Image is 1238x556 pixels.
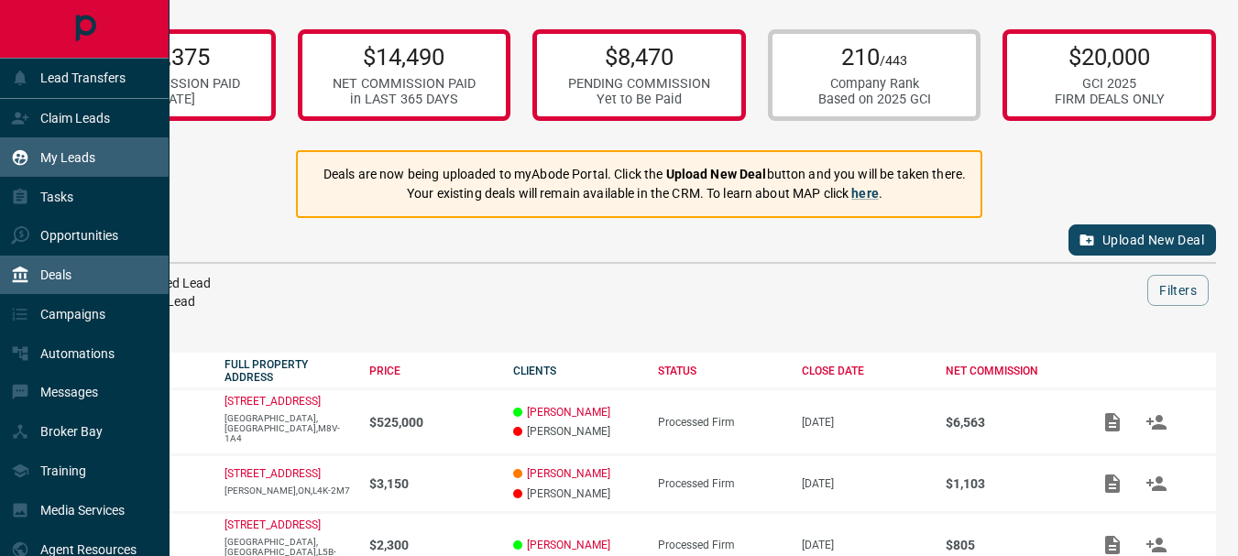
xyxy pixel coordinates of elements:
span: Match Clients [1134,415,1178,428]
div: in LAST 365 DAYS [333,92,476,107]
div: Processed Firm [658,477,783,490]
div: PENDING COMMISSION [568,76,710,92]
span: Match Clients [1134,539,1178,551]
p: $8,470 [568,43,710,71]
a: [STREET_ADDRESS] [225,395,321,408]
a: [PERSON_NAME] [527,539,610,551]
p: [GEOGRAPHIC_DATA],[GEOGRAPHIC_DATA],M8V-1A4 [225,413,350,443]
span: /443 [880,53,907,69]
p: $6,563 [946,415,1071,430]
div: CLIENTS [513,365,639,377]
strong: Upload New Deal [666,167,767,181]
a: [STREET_ADDRESS] [225,518,321,531]
span: Add / View Documents [1090,539,1134,551]
button: Filters [1147,275,1209,306]
a: [STREET_ADDRESS] [225,467,321,480]
a: here [851,186,879,201]
div: CLOSE DATE [802,365,927,377]
div: STATUS [658,365,783,377]
p: $14,490 [333,43,476,71]
p: $1,103 [946,476,1071,491]
p: [PERSON_NAME] [513,425,639,438]
div: FIRM DEALS ONLY [1055,92,1165,107]
p: Your existing deals will remain available in the CRM. To learn about MAP click . [323,184,966,203]
div: Company Rank [818,76,931,92]
p: [DATE] [802,416,927,429]
div: Processed Firm [658,416,783,429]
p: [DATE] [802,477,927,490]
span: Match Clients [1134,476,1178,489]
p: $805 [946,538,1071,552]
div: FULL PROPERTY ADDRESS [225,358,350,384]
p: $525,000 [369,415,495,430]
a: [PERSON_NAME] [527,406,610,419]
p: 210 [818,43,931,71]
p: [DATE] [802,539,927,551]
div: Processed Firm [658,539,783,551]
a: [PERSON_NAME] [527,467,610,480]
span: Add / View Documents [1090,415,1134,428]
a: Upload New Deal [1068,224,1216,256]
span: Add / View Documents [1090,476,1134,489]
div: GCI 2025 [1055,76,1165,92]
div: PRICE [369,365,495,377]
p: [PERSON_NAME],ON,L4K-2M7 [225,485,350,496]
p: $2,300 [369,538,495,552]
p: $20,000 [1055,43,1165,71]
p: Deals are now being uploaded to myAbode Portal. Click the button and you will be taken there. [323,165,966,184]
div: NET COMMISSION [946,365,1071,377]
p: [PERSON_NAME] [513,487,639,500]
div: NET COMMISSION PAID [333,76,476,92]
div: Based on 2025 GCI [818,92,931,107]
div: Yet to Be Paid [568,92,710,107]
p: $3,150 [369,476,495,491]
